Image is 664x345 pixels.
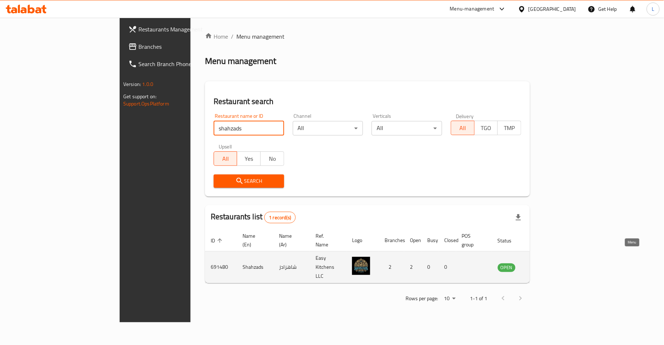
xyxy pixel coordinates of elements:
span: Name (En) [243,232,265,249]
th: Action [530,229,555,251]
td: 0 [421,251,439,283]
button: Yes [237,151,261,166]
div: [GEOGRAPHIC_DATA] [528,5,576,13]
span: Get support on: [123,92,157,101]
td: 0 [439,251,456,283]
button: All [451,121,475,135]
nav: breadcrumb [205,32,530,41]
span: POS group [462,232,483,249]
a: Restaurants Management [123,21,231,38]
button: TMP [497,121,521,135]
h2: Restaurant search [214,96,521,107]
span: Name (Ar) [279,232,301,249]
span: L [652,5,654,13]
th: Branches [379,229,404,251]
span: Search Branch Phone [138,60,225,68]
span: All [454,123,472,133]
input: Search for restaurant name or ID.. [214,121,284,135]
table: enhanced table [205,229,555,283]
div: Menu-management [450,5,494,13]
button: Search [214,174,284,188]
span: Menu management [236,32,284,41]
span: Branches [138,42,225,51]
div: All [293,121,363,135]
a: Support.OpsPlatform [123,99,169,108]
span: Search [219,177,278,186]
p: Rows per page: [406,294,438,303]
div: Export file [510,209,527,226]
th: Logo [346,229,379,251]
div: Total records count [264,212,296,223]
button: No [260,151,284,166]
td: 2 [404,251,421,283]
p: 1-1 of 1 [470,294,487,303]
span: 1 record(s) [265,214,295,221]
th: Closed [439,229,456,251]
th: Open [404,229,421,251]
button: TGO [474,121,498,135]
span: Version: [123,79,141,89]
td: شاهزادز [273,251,310,283]
span: Restaurants Management [138,25,225,34]
h2: Restaurants list [211,211,296,223]
li: / [231,32,234,41]
span: TMP [501,123,518,133]
td: Shahzads [237,251,273,283]
span: No [264,154,281,164]
img: Shahzads [352,257,370,275]
span: Status [498,236,521,245]
a: Branches [123,38,231,55]
span: OPEN [498,263,515,272]
span: ID [211,236,224,245]
div: All [372,121,442,135]
h2: Menu management [205,55,276,67]
label: Delivery [456,113,474,118]
button: All [214,151,237,166]
span: Ref. Name [316,232,338,249]
div: Rows per page: [441,293,458,304]
td: Easy Kitchens LLC [310,251,346,283]
th: Busy [421,229,439,251]
label: Upsell [219,144,232,149]
span: 1.0.0 [142,79,153,89]
span: TGO [477,123,495,133]
span: All [217,154,235,164]
span: Yes [240,154,258,164]
td: 2 [379,251,404,283]
a: Search Branch Phone [123,55,231,73]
